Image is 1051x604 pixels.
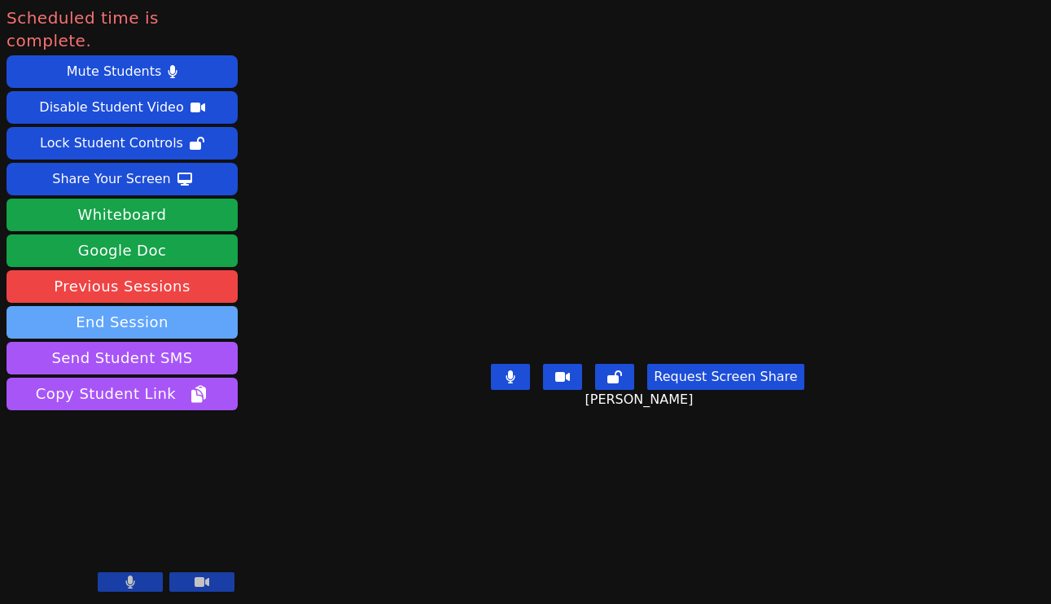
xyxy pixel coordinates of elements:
[7,378,238,410] button: Copy Student Link
[7,91,238,124] button: Disable Student Video
[7,270,238,303] a: Previous Sessions
[40,130,183,156] div: Lock Student Controls
[585,390,698,409] span: [PERSON_NAME]
[7,342,238,374] button: Send Student SMS
[7,7,238,52] span: Scheduled time is complete.
[67,59,161,85] div: Mute Students
[36,383,208,405] span: Copy Student Link
[7,306,238,339] button: End Session
[39,94,183,120] div: Disable Student Video
[7,163,238,195] button: Share Your Screen
[647,364,804,390] button: Request Screen Share
[7,234,238,267] a: Google Doc
[7,199,238,231] button: Whiteboard
[7,127,238,160] button: Lock Student Controls
[52,166,171,192] div: Share Your Screen
[7,55,238,88] button: Mute Students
